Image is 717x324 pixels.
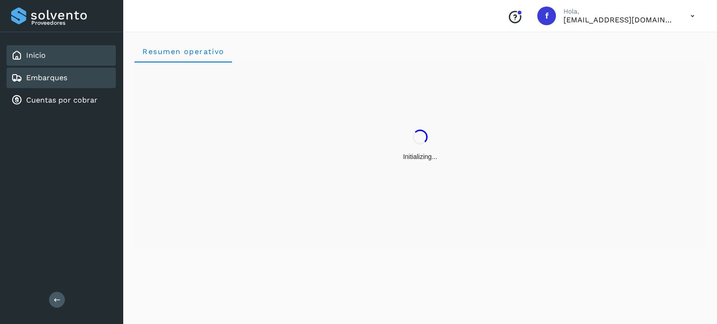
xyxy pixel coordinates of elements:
[26,96,98,104] a: Cuentas por cobrar
[563,15,675,24] p: fyc3@mexamerik.com
[7,68,116,88] div: Embarques
[563,7,675,15] p: Hola,
[7,90,116,110] div: Cuentas por cobrar
[142,47,225,56] span: Resumen operativo
[31,20,112,26] p: Proveedores
[26,51,46,60] a: Inicio
[26,73,67,82] a: Embarques
[7,45,116,66] div: Inicio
